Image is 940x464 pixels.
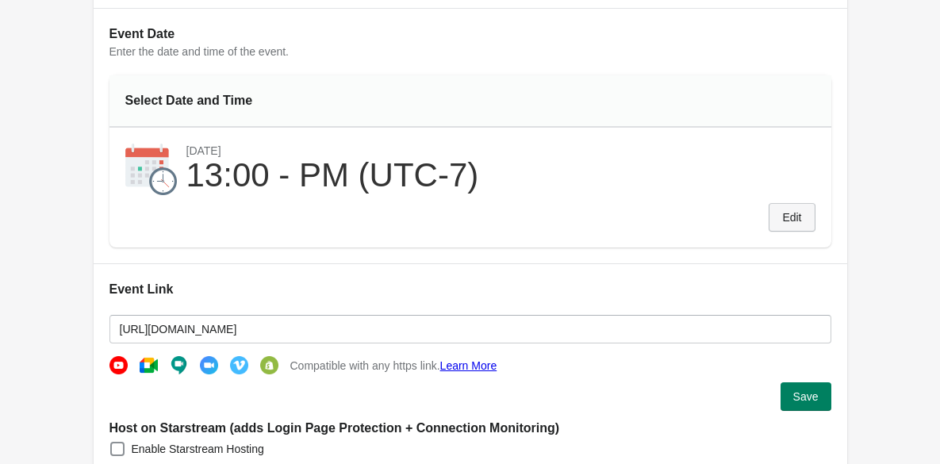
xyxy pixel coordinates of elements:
[109,419,831,438] h2: Host on Starstream (adds Login Page Protection + Connection Monitoring)
[125,91,332,110] div: Select Date and Time
[109,280,831,299] h2: Event Link
[109,45,289,58] span: Enter the date and time of the event.
[186,158,479,193] div: 13:00 - PM (UTC-7)
[260,356,278,374] img: shopify-b17b33348d1e82e582ef0e2c9e9faf47.png
[782,211,801,224] span: Edit
[200,356,218,374] img: zoom-d2aebb472394d9f99a89fc36b09dd972.png
[109,315,831,343] input: https://secret-url.com
[140,356,158,374] img: google-meeting-003a4ac0a6bd29934347c2d6ec0e8d4d.png
[440,359,497,372] a: Learn More
[769,203,815,232] button: Edit
[109,356,128,374] img: youtube-b4f2b64af1b614ce26dc15ab005f3ec1.png
[170,356,188,374] img: hangout-ee6acdd14049546910bffd711ce10325.png
[186,144,479,158] div: [DATE]
[132,441,264,457] span: Enable Starstream Hosting
[290,358,497,374] span: Compatible with any https link.
[230,356,248,374] img: vimeo-560bbffc7e56379122b0da8638c6b73a.png
[125,144,177,195] img: calendar-9220d27974dede90758afcd34f990835.png
[109,25,831,44] h2: Event Date
[781,382,831,411] button: Save
[793,390,819,403] span: Save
